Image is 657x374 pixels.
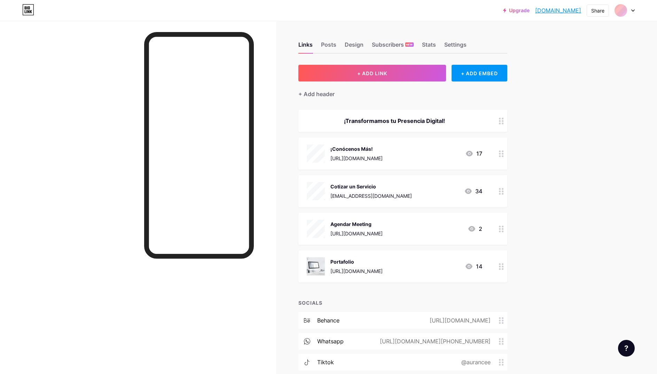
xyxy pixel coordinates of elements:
span: NEW [406,42,413,47]
div: 17 [465,149,482,158]
div: [URL][DOMAIN_NAME] [330,230,383,237]
div: Cotizar un Servicio [330,183,412,190]
div: [URL][DOMAIN_NAME] [330,267,383,275]
div: 34 [464,187,482,195]
div: Design [345,40,363,53]
a: Upgrade [503,8,530,13]
div: Stats [422,40,436,53]
div: Agendar Meeting [330,220,383,228]
div: behance [317,316,339,325]
a: [DOMAIN_NAME] [535,6,581,15]
div: Links [298,40,313,53]
div: Share [591,7,604,14]
div: [URL][DOMAIN_NAME] [419,316,499,325]
img: Portafolio [307,257,325,275]
div: + Add header [298,90,335,98]
div: Portafolio [330,258,383,265]
div: tiktok [317,358,334,366]
span: + ADD LINK [357,70,387,76]
div: Subscribers [372,40,414,53]
div: [EMAIL_ADDRESS][DOMAIN_NAME] [330,192,412,200]
div: 14 [465,262,482,271]
div: SOCIALS [298,299,507,306]
div: Posts [321,40,336,53]
div: 2 [468,225,482,233]
div: [URL][DOMAIN_NAME] [330,155,383,162]
button: + ADD LINK [298,65,446,81]
div: ¡Conócenos Más! [330,145,383,153]
div: [URL][DOMAIN_NAME][PHONE_NUMBER] [369,337,499,345]
div: + ADD EMBED [452,65,507,81]
div: Settings [444,40,467,53]
div: @aurancee [450,358,499,366]
div: whatsapp [317,337,344,345]
div: ¡Transformamos tu Presencia Digital! [307,117,482,125]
